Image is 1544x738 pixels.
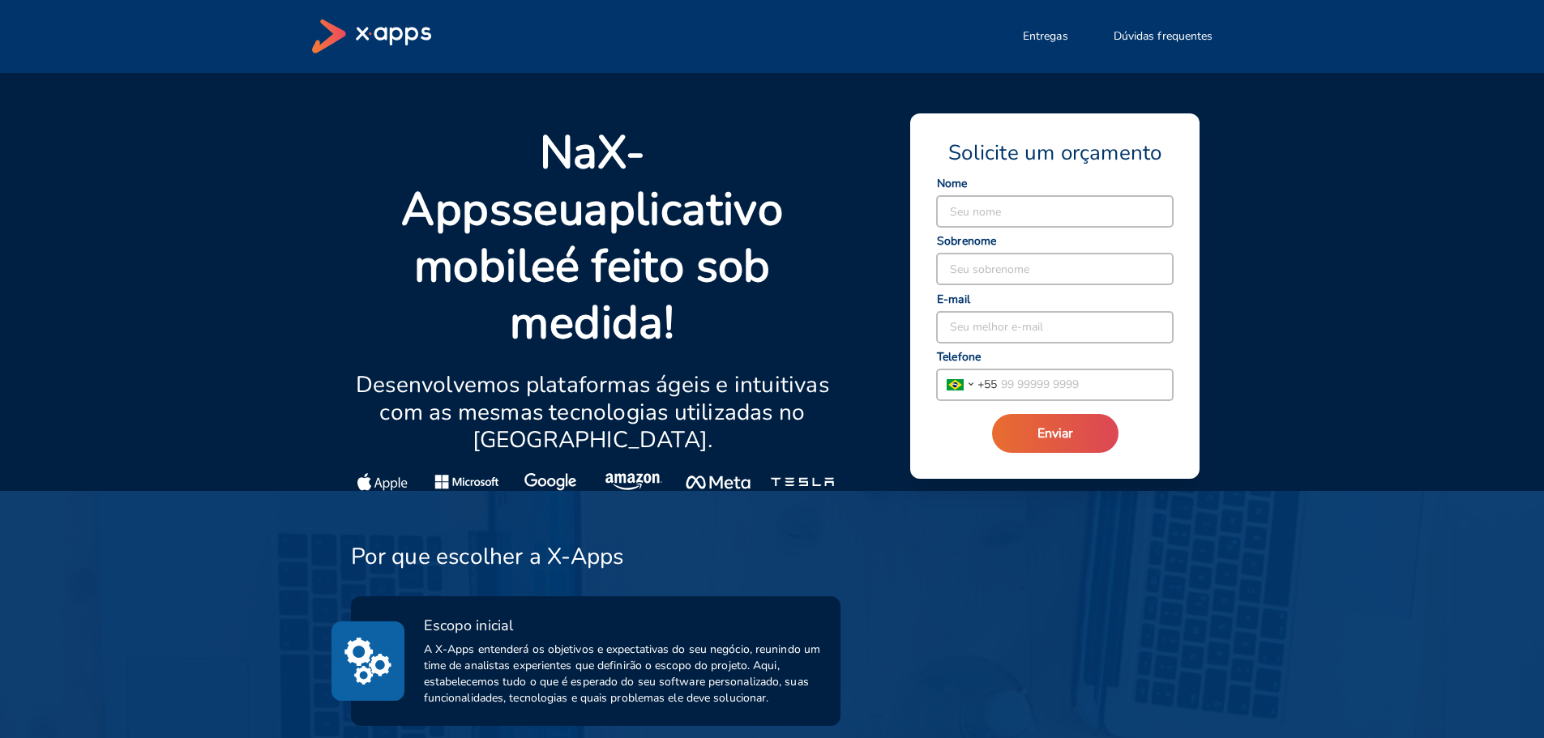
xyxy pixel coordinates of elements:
[344,634,391,688] img: method1_initial_scope.svg
[1037,424,1073,442] span: Enviar
[424,616,513,635] span: Escopo inicial
[414,178,783,297] strong: aplicativo mobile
[351,543,624,570] h3: Por que escolher a X-Apps
[357,473,408,491] img: Apple
[997,369,1173,400] input: 99 99999 9999
[1003,20,1088,53] button: Entregas
[937,254,1173,284] input: Seu sobrenome
[1023,28,1068,45] span: Entregas
[1114,28,1213,45] span: Dúvidas frequentes
[948,139,1161,167] span: Solicite um orçamento
[424,642,822,706] span: A X-Apps entenderá os objetivos e expectativas do seu negócio, reunindo um time de analistas expe...
[937,196,1173,227] input: Seu nome
[1094,20,1233,53] button: Dúvidas frequentes
[686,473,750,491] img: Meta
[351,371,835,454] p: Desenvolvemos plataformas ágeis e intuitivas com as mesmas tecnologias utilizadas no [GEOGRAPHIC_...
[351,125,835,352] p: Na seu é feito sob medida!
[770,473,834,491] img: Tesla
[401,122,645,241] strong: X-Apps
[992,414,1118,453] button: Enviar
[605,473,664,491] img: Amazon
[524,473,577,491] img: Google
[937,312,1173,343] input: Seu melhor e-mail
[434,473,498,491] img: Microsoft
[977,376,997,393] span: + 55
